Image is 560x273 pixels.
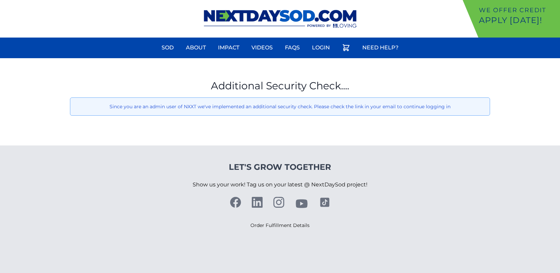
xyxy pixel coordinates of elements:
a: Order Fulfillment Details [250,222,310,228]
h4: Let's Grow Together [193,162,367,173]
a: FAQs [281,40,304,56]
p: Since you are an admin user of NXXT we've implemented an additional security check. Please check ... [76,103,484,110]
a: Impact [214,40,243,56]
h1: Additional Security Check.... [70,80,490,92]
a: Sod [157,40,178,56]
a: Need Help? [358,40,403,56]
a: About [182,40,210,56]
p: We offer Credit [479,5,557,15]
p: Show us your work! Tag us on your latest @ NextDaySod project! [193,173,367,197]
p: Apply [DATE]! [479,15,557,26]
a: Login [308,40,334,56]
a: Videos [247,40,277,56]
